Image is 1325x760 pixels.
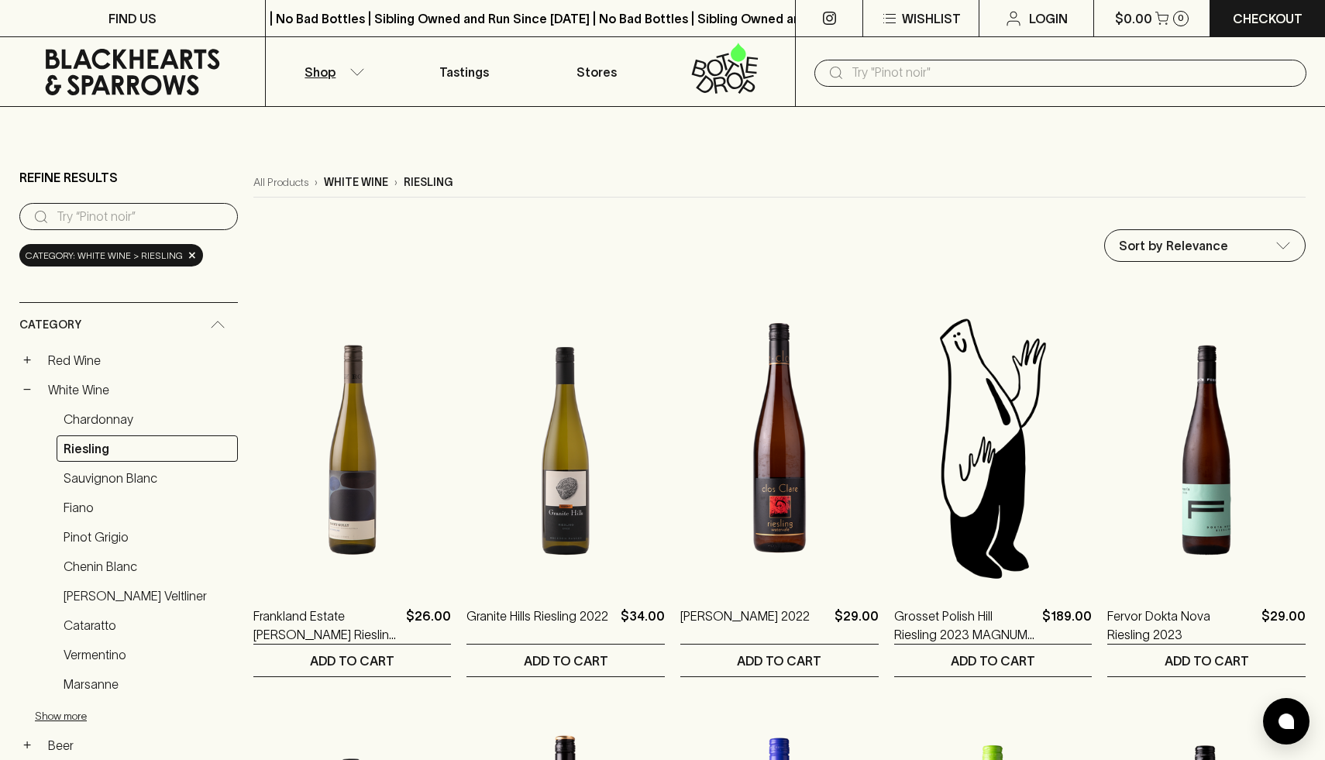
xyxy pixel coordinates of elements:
[680,645,879,676] button: ADD TO CART
[305,63,336,81] p: Shop
[19,352,35,368] button: +
[41,347,238,373] a: Red Wine
[902,9,961,28] p: Wishlist
[57,465,238,491] a: Sauvignon Blanc
[1105,230,1305,261] div: Sort by Relevance
[951,652,1035,670] p: ADD TO CART
[1042,607,1092,644] p: $189.00
[835,607,879,644] p: $29.00
[57,205,225,229] input: Try “Pinot noir”
[852,60,1294,85] input: Try "Pinot noir"
[324,174,388,191] p: white wine
[108,9,157,28] p: FIND US
[394,174,397,191] p: ›
[253,312,452,583] img: Frankland Estate Rocky Gully Riesling 2024
[57,671,238,697] a: Marsanne
[621,607,665,644] p: $34.00
[1115,9,1152,28] p: $0.00
[57,494,238,521] a: Fiano
[439,63,489,81] p: Tastings
[1261,607,1306,644] p: $29.00
[1165,652,1249,670] p: ADD TO CART
[406,607,451,644] p: $26.00
[404,174,453,191] p: riesling
[19,168,118,187] p: Refine Results
[466,607,608,644] a: Granite Hills Riesling 2022
[680,312,879,583] img: Clos Clare Riesling 2022
[1119,236,1228,255] p: Sort by Relevance
[253,174,308,191] a: All Products
[57,583,238,609] a: [PERSON_NAME] Veltliner
[398,37,531,106] a: Tastings
[737,652,821,670] p: ADD TO CART
[1178,14,1184,22] p: 0
[57,406,238,432] a: Chardonnay
[57,641,238,668] a: Vermentino
[19,382,35,397] button: −
[524,652,608,670] p: ADD TO CART
[894,607,1037,644] a: Grosset Polish Hill Riesling 2023 MAGNUM 1500ml
[1279,714,1294,729] img: bubble-icon
[576,63,617,81] p: Stores
[35,700,238,732] button: Show more
[19,303,238,347] div: Category
[26,248,183,263] span: Category: white wine > riesling
[531,37,663,106] a: Stores
[253,607,401,644] a: Frankland Estate [PERSON_NAME] Riesling 2024
[1233,9,1303,28] p: Checkout
[41,732,238,758] a: Beer
[188,247,197,263] span: ×
[894,645,1093,676] button: ADD TO CART
[1029,9,1068,28] p: Login
[19,315,81,335] span: Category
[466,312,665,583] img: Granite Hills Riesling 2022
[466,645,665,676] button: ADD TO CART
[19,738,35,753] button: +
[253,645,452,676] button: ADD TO CART
[310,652,394,670] p: ADD TO CART
[57,612,238,638] a: Cataratto
[57,553,238,579] a: Chenin Blanc
[1107,645,1306,676] button: ADD TO CART
[57,524,238,550] a: Pinot Grigio
[266,37,398,106] button: Shop
[680,607,810,644] a: [PERSON_NAME] 2022
[41,377,238,403] a: White Wine
[1107,312,1306,583] img: Fervor Dokta Nova Riesling 2023
[315,174,318,191] p: ›
[894,312,1093,583] img: Blackhearts & Sparrows Man
[1107,607,1255,644] a: Fervor Dokta Nova Riesling 2023
[57,435,238,462] a: Riesling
